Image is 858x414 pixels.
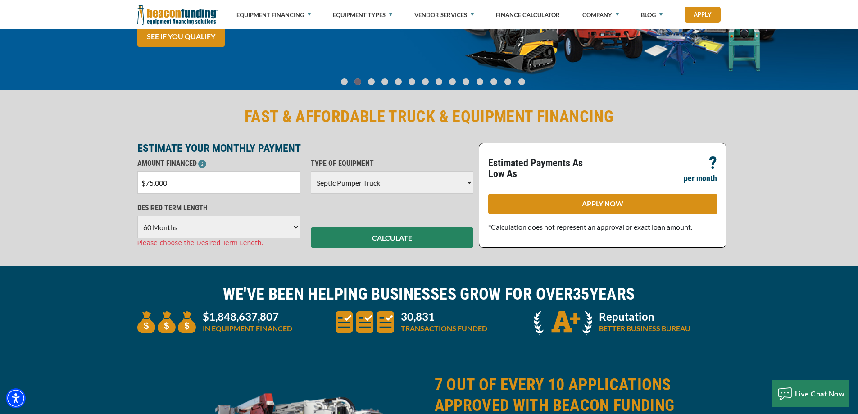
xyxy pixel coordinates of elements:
[137,158,300,169] p: AMOUNT FINANCED
[311,158,473,169] p: TYPE OF EQUIPMENT
[488,223,692,231] span: *Calculation does not represent an approval or exact loan amount.
[685,7,721,23] a: Apply
[203,323,292,334] p: IN EQUIPMENT FINANCED
[203,311,292,322] p: $1,848,637,807
[488,78,499,86] a: Go To Slide 11
[407,78,418,86] a: Go To Slide 5
[311,227,473,248] button: CALCULATE
[474,78,486,86] a: Go To Slide 10
[434,78,445,86] a: Go To Slide 7
[599,311,690,322] p: Reputation
[488,194,717,214] a: APPLY NOW
[137,284,721,305] h2: WE'VE BEEN HELPING BUSINESSES GROW FOR OVER YEARS
[534,311,592,336] img: A + icon
[488,158,597,179] p: Estimated Payments As Low As
[461,78,472,86] a: Go To Slide 9
[709,158,717,168] p: ?
[380,78,390,86] a: Go To Slide 3
[137,203,300,214] p: DESIRED TERM LENGTH
[420,78,431,86] a: Go To Slide 6
[516,78,527,86] a: Go To Slide 13
[795,389,845,398] span: Live Chat Now
[772,380,849,407] button: Live Chat Now
[353,78,363,86] a: Go To Slide 1
[502,78,513,86] a: Go To Slide 12
[684,173,717,184] p: per month
[599,323,690,334] p: BETTER BUSINESS BUREAU
[366,78,377,86] a: Go To Slide 2
[137,143,473,154] p: ESTIMATE YOUR MONTHLY PAYMENT
[137,27,225,47] a: SEE IF YOU QUALIFY
[137,171,300,194] input: $
[447,78,458,86] a: Go To Slide 8
[6,388,26,408] div: Accessibility Menu
[339,78,350,86] a: Go To Slide 0
[393,78,404,86] a: Go To Slide 4
[137,311,196,333] img: three money bags to convey large amount of equipment financed
[401,311,487,322] p: 30,831
[137,106,721,127] h2: FAST & AFFORDABLE TRUCK & EQUIPMENT FINANCING
[137,238,300,248] div: Please choose the Desired Term Length.
[573,285,590,304] span: 35
[336,311,394,333] img: three document icons to convery large amount of transactions funded
[401,323,487,334] p: TRANSACTIONS FUNDED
